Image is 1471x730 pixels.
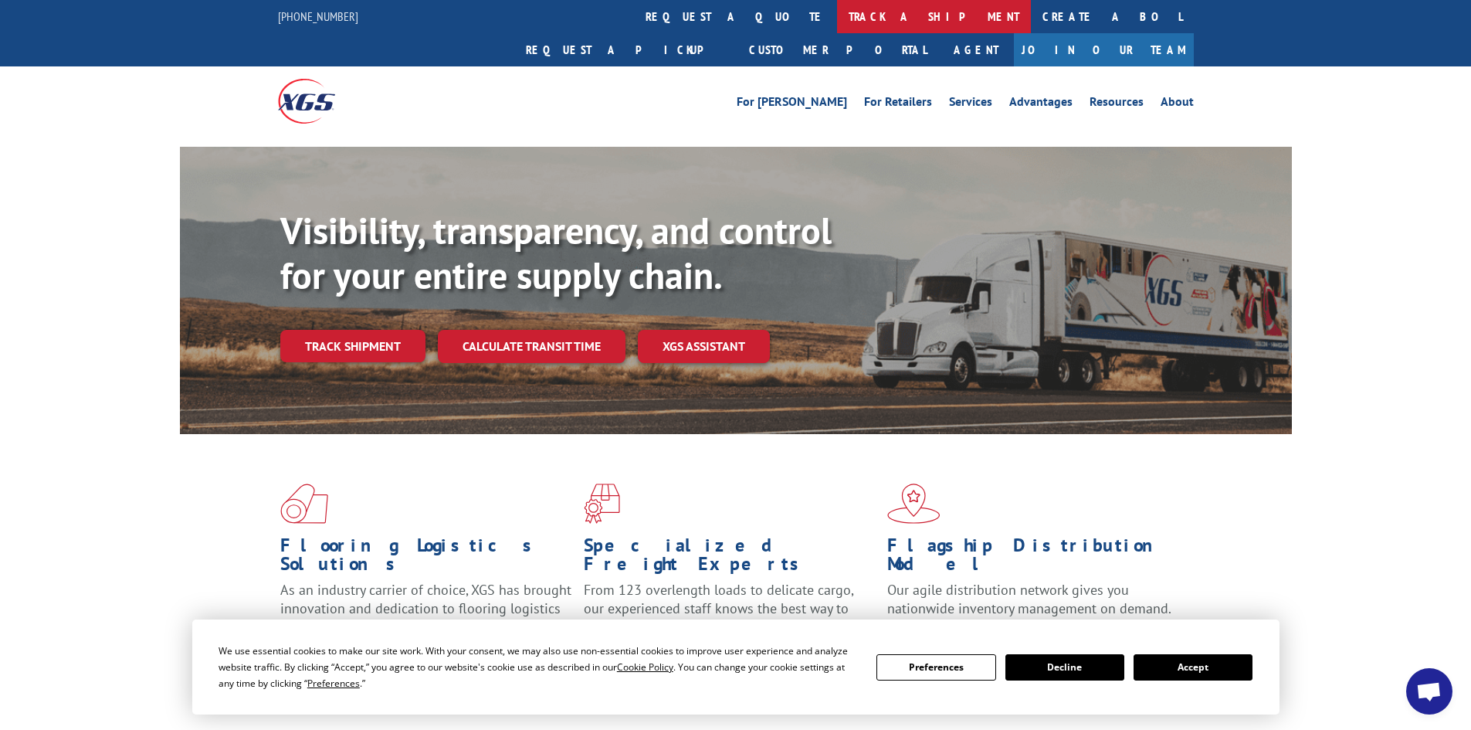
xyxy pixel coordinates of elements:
[876,654,995,681] button: Preferences
[280,330,425,362] a: Track shipment
[584,484,620,524] img: xgs-icon-focused-on-flooring-red
[514,33,737,66] a: Request a pickup
[737,33,938,66] a: Customer Portal
[280,484,328,524] img: xgs-icon-total-supply-chain-intelligence-red
[1014,33,1194,66] a: Join Our Team
[1161,96,1194,113] a: About
[278,8,358,24] a: [PHONE_NUMBER]
[887,536,1179,581] h1: Flagship Distribution Model
[887,484,941,524] img: xgs-icon-flagship-distribution-model-red
[438,330,625,363] a: Calculate transit time
[192,620,1279,715] div: Cookie Consent Prompt
[584,536,876,581] h1: Specialized Freight Experts
[638,330,770,363] a: XGS ASSISTANT
[1009,96,1073,113] a: Advantages
[280,581,571,636] span: As an industry carrier of choice, XGS has brought innovation and dedication to flooring logistics...
[737,96,847,113] a: For [PERSON_NAME]
[864,96,932,113] a: For Retailers
[1090,96,1144,113] a: Resources
[280,206,832,299] b: Visibility, transparency, and control for your entire supply chain.
[280,536,572,581] h1: Flooring Logistics Solutions
[617,660,673,674] span: Cookie Policy
[1406,668,1452,715] a: Open chat
[1005,654,1124,681] button: Decline
[949,96,992,113] a: Services
[887,581,1171,617] span: Our agile distribution network gives you nationwide inventory management on demand.
[938,33,1014,66] a: Agent
[1134,654,1252,681] button: Accept
[219,643,858,691] div: We use essential cookies to make our site work. With your consent, we may also use non-essential ...
[584,581,876,650] p: From 123 overlength loads to delicate cargo, our experienced staff knows the best way to move you...
[307,677,360,690] span: Preferences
